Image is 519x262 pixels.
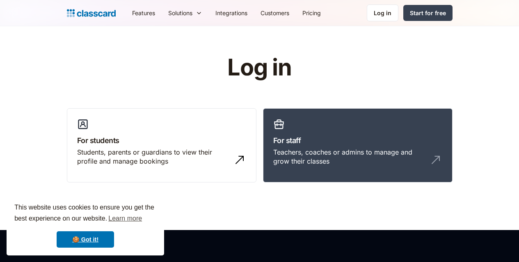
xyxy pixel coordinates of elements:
[129,55,390,80] h1: Log in
[296,4,327,22] a: Pricing
[67,7,116,19] a: home
[67,108,256,183] a: For studentsStudents, parents or guardians to view their profile and manage bookings
[107,212,143,225] a: learn more about cookies
[7,195,164,255] div: cookieconsent
[273,135,442,146] h3: For staff
[57,231,114,248] a: dismiss cookie message
[126,4,162,22] a: Features
[209,4,254,22] a: Integrations
[403,5,453,21] a: Start for free
[273,148,426,166] div: Teachers, coaches or admins to manage and grow their classes
[162,4,209,22] div: Solutions
[410,9,446,17] div: Start for free
[254,4,296,22] a: Customers
[374,9,391,17] div: Log in
[367,5,398,21] a: Log in
[14,203,156,225] span: This website uses cookies to ensure you get the best experience on our website.
[77,148,230,166] div: Students, parents or guardians to view their profile and manage bookings
[263,108,453,183] a: For staffTeachers, coaches or admins to manage and grow their classes
[77,135,246,146] h3: For students
[168,9,192,17] div: Solutions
